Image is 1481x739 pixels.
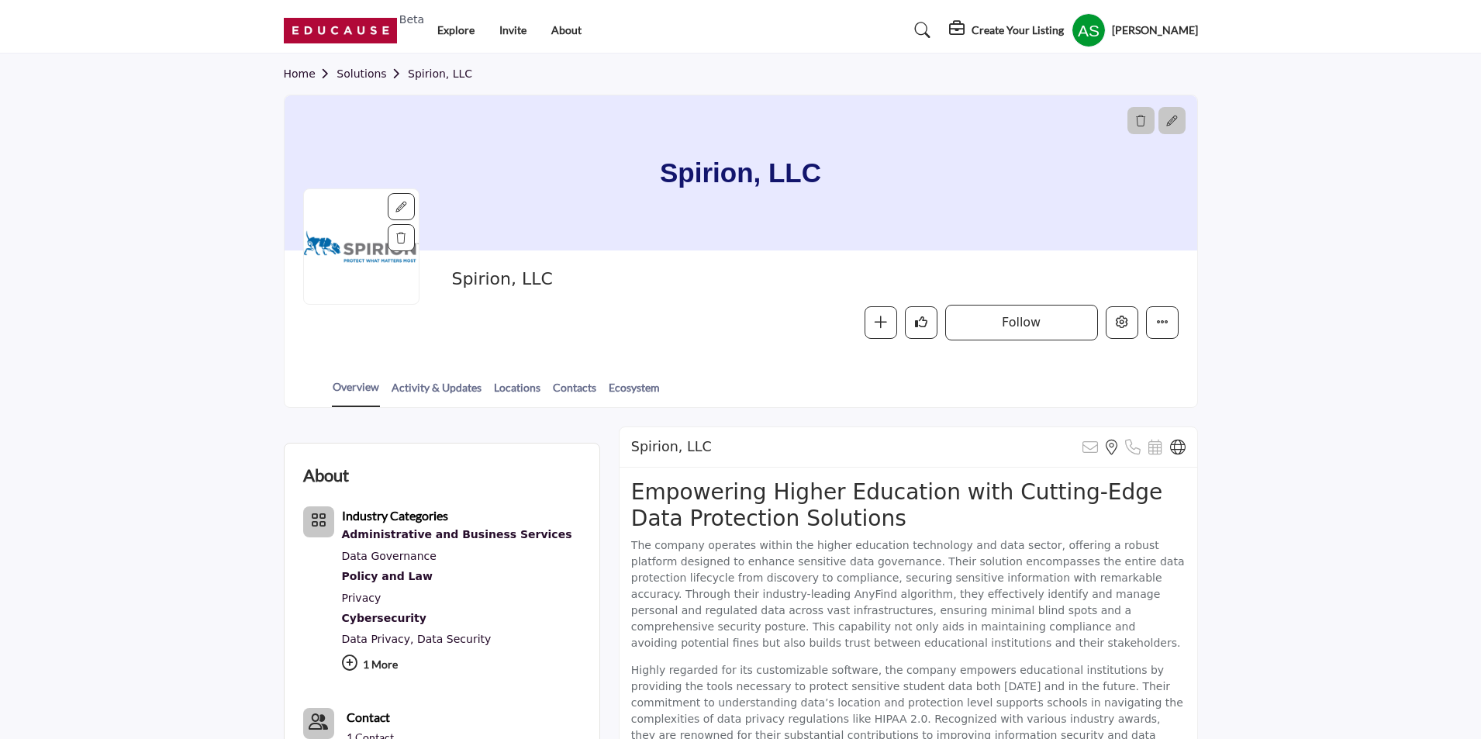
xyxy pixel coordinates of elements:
div: Software and systems for managing institutional operations, finances, and administrative tasks in... [342,525,572,545]
a: Solutions [337,67,408,80]
div: Create Your Listing [949,21,1064,40]
button: Show hide supplier dropdown [1072,13,1106,47]
b: Industry Categories [342,508,448,523]
a: Data Privacy, [342,633,414,645]
p: 1 More [342,650,572,683]
div: Aspect Ratio:6:1,Size:1200x200px [1158,107,1186,134]
img: site Logo [284,18,406,43]
button: Edit company [1106,306,1138,339]
a: Invite [499,23,526,36]
button: Follow [945,305,1098,340]
h6: Beta [399,13,424,26]
a: Activity & Updates [391,379,482,406]
a: Search [899,18,941,43]
a: Cybersecurity [342,609,572,629]
button: Like [905,306,937,339]
a: Industry Categories [342,510,448,523]
button: Category Icon [303,506,334,537]
a: About [551,23,582,36]
h2: Spirion, LLC [631,439,712,455]
button: Contact-Employee Icon [303,708,334,739]
h2: About [303,462,349,488]
p: The company operates within the higher education technology and data sector, offering a robust pl... [631,537,1186,651]
h2: Spirion, LLC [451,269,878,289]
a: Data Governance [342,550,437,562]
a: Overview [332,378,380,407]
h5: [PERSON_NAME] [1112,22,1198,38]
h5: Create Your Listing [972,23,1064,37]
a: Administrative and Business Services [342,525,572,545]
h1: Spirion, LLC [660,95,821,250]
a: Link of redirect to contact page [303,708,334,739]
a: Privacy [342,592,381,604]
a: Contacts [552,379,597,406]
b: Contact [347,710,390,724]
div: Tools and frameworks for ensuring compliance with legal and regulatory requirements in educationa... [342,567,572,587]
a: Data Security [417,633,491,645]
h2: Empowering Higher Education with Cutting-Edge Data Protection Solutions [631,479,1186,531]
a: Locations [493,379,541,406]
a: Spirion, LLC [408,67,472,80]
a: Contact [347,708,390,727]
div: Aspect Ratio:1:1,Size:400x400px [388,193,415,220]
a: Policy and Law [342,567,572,587]
a: Ecosystem [608,379,661,406]
div: Tools, practices, and services for protecting educational institutions' digital assets, data, and... [342,609,572,629]
a: Beta [284,18,406,43]
a: Explore [437,23,475,36]
button: More details [1146,306,1179,339]
a: Home [284,67,337,80]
